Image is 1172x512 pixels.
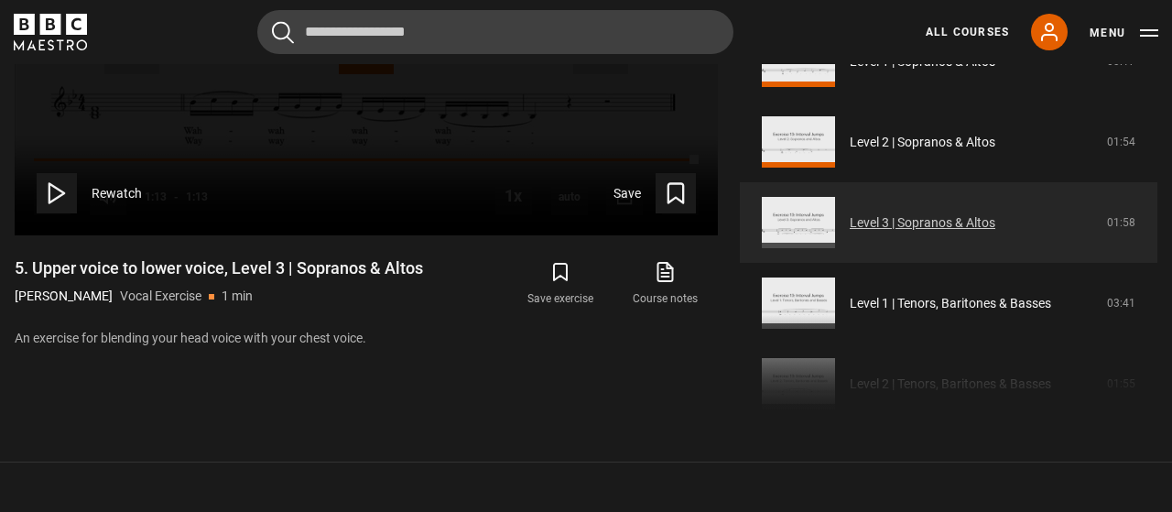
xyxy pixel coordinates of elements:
a: Level 1 | Tenors, Baritones & Basses [850,294,1051,313]
a: Level 3 | Sopranos & Altos [850,213,995,233]
a: Course notes [613,257,718,310]
span: Rewatch [92,184,142,203]
a: Level 2 | Sopranos & Altos [850,133,995,152]
p: 1 min [222,287,253,306]
button: Submit the search query [272,21,294,44]
svg: BBC Maestro [14,14,87,50]
input: Search [257,10,733,54]
h1: 5. Upper voice to lower voice, Level 3 | Sopranos & Altos [15,257,423,279]
span: Save [613,184,641,203]
button: Save [613,173,696,213]
p: [PERSON_NAME] [15,287,113,306]
button: Save exercise [508,257,613,310]
button: Rewatch [37,173,142,213]
button: Toggle navigation [1090,24,1158,42]
a: Level 1 | Sopranos & Altos [850,52,995,71]
a: All Courses [926,24,1009,40]
p: Vocal Exercise [120,287,201,306]
p: An exercise for blending your head voice with your chest voice. [15,329,718,348]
